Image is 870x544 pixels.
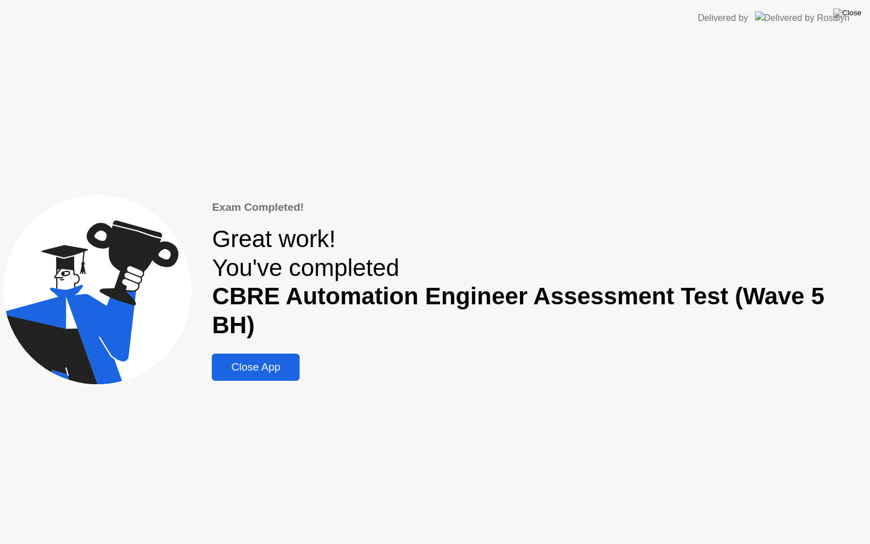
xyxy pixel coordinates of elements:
b: CBRE Automation Engineer Assessment Test (Wave 5 BH) [212,283,824,338]
div: Close App [215,361,296,373]
img: Delivered by Rosalyn [755,11,850,24]
img: Close [833,8,862,18]
button: Close App [212,354,300,381]
div: Great work! You've completed [212,225,867,340]
div: Delivered by [698,11,748,25]
div: Exam Completed! [212,199,867,216]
